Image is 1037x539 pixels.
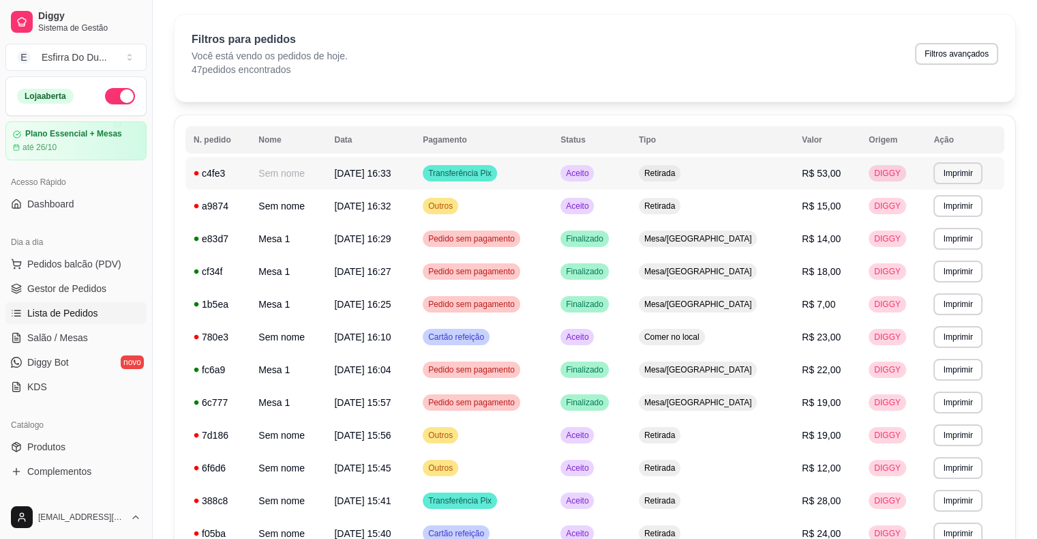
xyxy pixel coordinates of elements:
span: Finalizado [563,266,606,277]
span: Aceito [563,495,591,506]
span: Lista de Pedidos [27,306,98,320]
button: Imprimir [933,424,982,446]
a: Plano Essencial + Mesasaté 26/10 [5,121,147,160]
div: cf34f [194,265,242,278]
article: até 26/10 [22,142,57,153]
a: DiggySistema de Gestão [5,5,147,38]
span: [DATE] 15:57 [334,397,391,408]
td: Mesa 1 [250,386,326,419]
span: Retirada [642,463,678,474]
span: [DATE] 15:45 [334,463,391,474]
span: Diggy [38,10,141,23]
span: Gestor de Pedidos [27,282,106,295]
button: Filtros avançados [915,43,998,65]
td: Sem nome [250,419,326,452]
span: DIGGY [871,299,903,310]
p: Filtros para pedidos [192,31,348,48]
div: Loja aberta [17,89,74,104]
div: 6f6d6 [194,461,242,475]
span: [DATE] 16:29 [334,233,391,244]
span: DIGGY [871,495,903,506]
th: Data [326,126,415,154]
div: 388c8 [194,494,242,508]
button: [EMAIL_ADDRESS][DOMAIN_NAME] [5,501,147,534]
span: [DATE] 16:33 [334,168,391,179]
span: Pedido sem pagamento [425,364,517,375]
button: Select a team [5,44,147,71]
td: Mesa 1 [250,222,326,255]
button: Imprimir [933,195,982,217]
span: DIGGY [871,233,903,244]
span: Mesa/[GEOGRAPHIC_DATA] [642,233,755,244]
span: [DATE] 16:25 [334,299,391,310]
span: R$ 22,00 [802,364,841,375]
span: R$ 14,00 [802,233,841,244]
span: Transferência Pix [425,495,494,506]
button: Pedidos balcão (PDV) [5,253,147,275]
span: Outros [425,463,455,474]
span: DIGGY [871,528,903,539]
span: DIGGY [871,430,903,441]
span: DIGGY [871,463,903,474]
span: [DATE] 16:27 [334,266,391,277]
span: Pedido sem pagamento [425,233,517,244]
td: Sem nome [250,484,326,517]
button: Imprimir [933,457,982,479]
span: Mesa/[GEOGRAPHIC_DATA] [642,364,755,375]
span: [DATE] 16:04 [334,364,391,375]
span: R$ 24,00 [802,528,841,539]
span: Transferência Pix [425,168,494,179]
span: Outros [425,430,455,441]
span: [DATE] 15:40 [334,528,391,539]
span: [DATE] 16:10 [334,332,391,343]
span: Retirada [642,430,678,441]
button: Imprimir [933,228,982,250]
span: R$ 12,00 [802,463,841,474]
span: Retirada [642,528,678,539]
div: Dia a dia [5,231,147,253]
span: Dashboard [27,197,74,211]
a: Produtos [5,436,147,458]
th: Pagamento [415,126,552,154]
article: Plano Essencial + Mesas [25,129,122,139]
div: Catálogo [5,414,147,436]
span: KDS [27,380,47,394]
button: Imprimir [933,392,982,413]
span: Aceito [563,201,591,212]
th: Status [552,126,631,154]
td: Sem nome [250,190,326,222]
div: 780e3 [194,330,242,344]
span: DIGGY [871,397,903,408]
td: Mesa 1 [250,353,326,386]
button: Imprimir [933,293,982,315]
button: Imprimir [933,162,982,184]
p: 47 pedidos encontrados [192,63,348,76]
button: Imprimir [933,261,982,282]
span: Aceito [563,463,591,474]
th: Tipo [631,126,794,154]
span: DIGGY [871,266,903,277]
span: Sistema de Gestão [38,23,141,33]
span: Cartão refeição [425,332,487,343]
th: N. pedido [185,126,250,154]
div: 6c777 [194,396,242,409]
span: R$ 19,00 [802,397,841,408]
span: Complementos [27,465,91,478]
span: Mesa/[GEOGRAPHIC_DATA] [642,397,755,408]
div: Acesso Rápido [5,171,147,193]
span: Pedidos balcão (PDV) [27,257,121,271]
span: R$ 28,00 [802,495,841,506]
a: Dashboard [5,193,147,215]
a: Lista de Pedidos [5,302,147,324]
span: Diggy Bot [27,355,69,369]
button: Alterar Status [105,88,135,104]
span: [DATE] 15:41 [334,495,391,506]
span: R$ 15,00 [802,201,841,212]
span: R$ 53,00 [802,168,841,179]
span: DIGGY [871,168,903,179]
span: Salão / Mesas [27,331,88,345]
span: Finalizado [563,364,606,375]
span: Aceito [563,332,591,343]
span: Produtos [27,440,65,454]
td: Mesa 1 [250,288,326,321]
